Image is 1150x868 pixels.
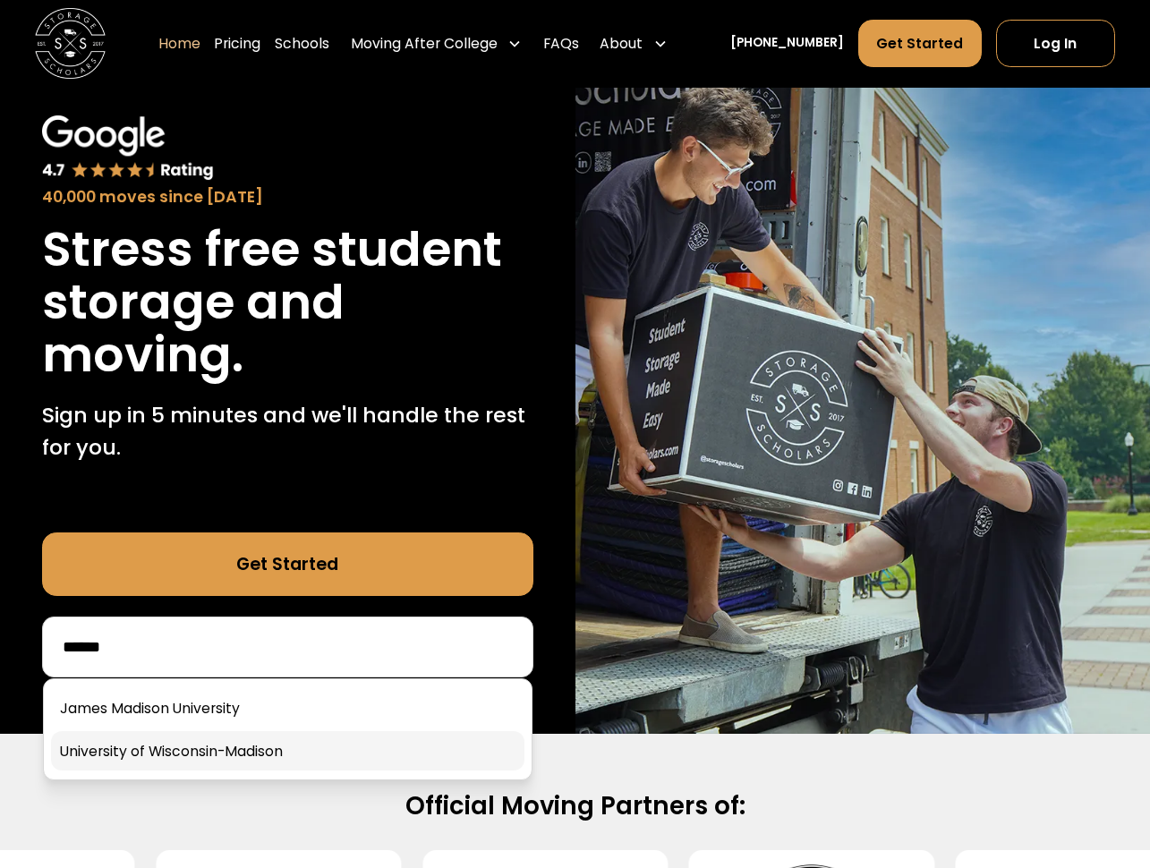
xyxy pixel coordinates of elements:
div: Moving After College [344,20,529,69]
a: Home [158,20,200,69]
a: Log In [996,21,1115,68]
img: Google 4.7 star rating [42,115,214,181]
div: 40,000 moves since [DATE] [42,185,533,208]
div: Moving After College [351,33,498,55]
a: Pricing [214,20,260,69]
div: About [592,20,674,69]
p: Sign up in 5 minutes and we'll handle the rest for you. [42,399,533,463]
a: Schools [275,20,329,69]
div: About [600,33,643,55]
h1: Stress free student storage and moving. [42,223,533,382]
a: Get Started [42,532,533,596]
h2: Official Moving Partners of: [57,790,1093,822]
img: Storage Scholars main logo [35,9,105,79]
a: FAQs [543,20,579,69]
a: Get Started [858,21,982,68]
a: [PHONE_NUMBER] [730,35,844,54]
